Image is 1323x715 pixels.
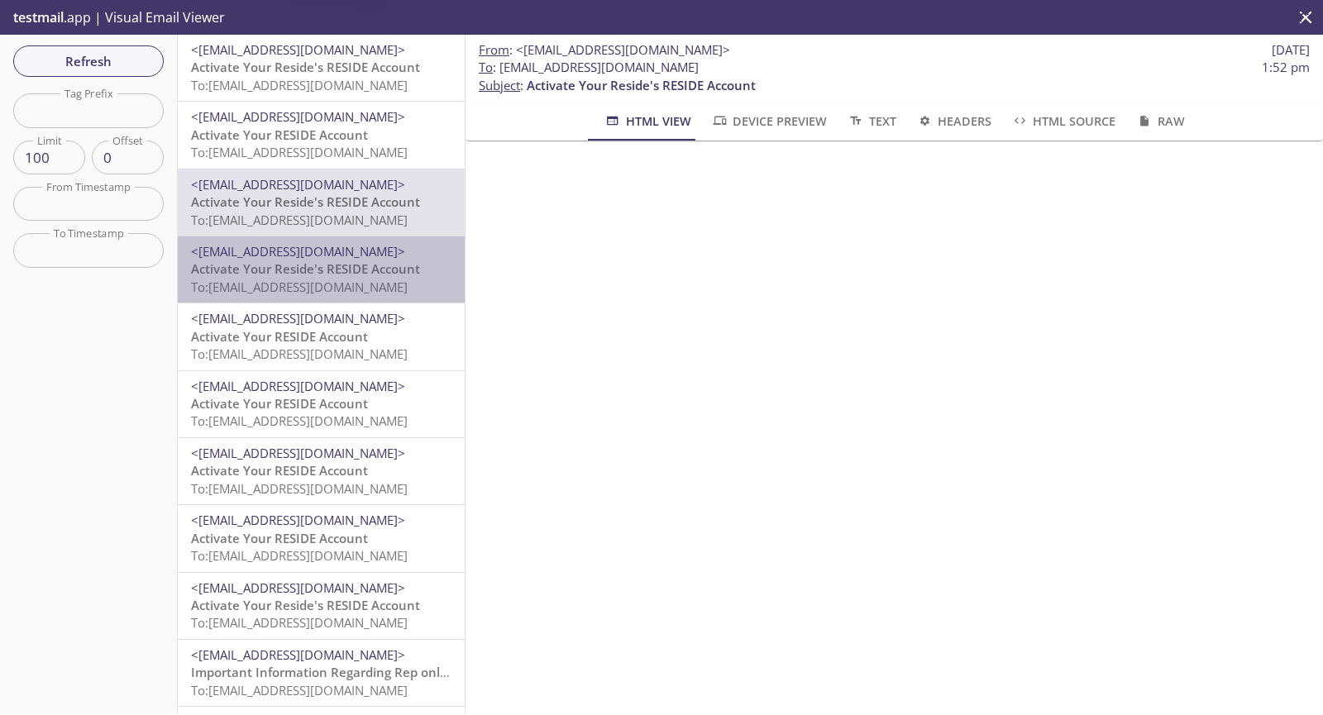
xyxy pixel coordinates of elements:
[178,573,465,639] div: <[EMAIL_ADDRESS][DOMAIN_NAME]>Activate Your Reside's RESIDE AccountTo:[EMAIL_ADDRESS][DOMAIN_NAME]
[178,505,465,571] div: <[EMAIL_ADDRESS][DOMAIN_NAME]>Activate Your RESIDE AccountTo:[EMAIL_ADDRESS][DOMAIN_NAME]
[191,664,635,680] span: Important Information Regarding Rep only Test's Admission to ACME 2019
[191,646,405,663] span: <[EMAIL_ADDRESS][DOMAIN_NAME]>
[13,45,164,77] button: Refresh
[479,59,493,75] span: To
[479,77,520,93] span: Subject
[191,212,408,228] span: To: [EMAIL_ADDRESS][DOMAIN_NAME]
[527,77,756,93] span: Activate Your Reside's RESIDE Account
[191,412,408,429] span: To: [EMAIL_ADDRESS][DOMAIN_NAME]
[191,579,405,596] span: <[EMAIL_ADDRESS][DOMAIN_NAME]>
[191,462,368,479] span: Activate Your RESIDE Account
[191,512,405,528] span: <[EMAIL_ADDRESS][DOMAIN_NAME]>
[1272,41,1310,59] span: [DATE]
[1011,111,1115,131] span: HTML Source
[479,59,1310,94] p: :
[178,102,465,168] div: <[EMAIL_ADDRESS][DOMAIN_NAME]>Activate Your RESIDE AccountTo:[EMAIL_ADDRESS][DOMAIN_NAME]
[1262,59,1310,76] span: 1:52 pm
[13,8,64,26] span: testmail
[191,193,420,210] span: Activate Your Reside's RESIDE Account
[479,59,699,76] span: : [EMAIL_ADDRESS][DOMAIN_NAME]
[847,111,896,131] span: Text
[178,438,465,504] div: <[EMAIL_ADDRESS][DOMAIN_NAME]>Activate Your RESIDE AccountTo:[EMAIL_ADDRESS][DOMAIN_NAME]
[178,640,465,706] div: <[EMAIL_ADDRESS][DOMAIN_NAME]>Important Information Regarding Rep only Test's Admission to ACME 2...
[191,328,368,345] span: Activate Your RESIDE Account
[191,480,408,497] span: To: [EMAIL_ADDRESS][DOMAIN_NAME]
[191,108,405,125] span: <[EMAIL_ADDRESS][DOMAIN_NAME]>
[191,77,408,93] span: To: [EMAIL_ADDRESS][DOMAIN_NAME]
[191,445,405,461] span: <[EMAIL_ADDRESS][DOMAIN_NAME]>
[604,111,690,131] span: HTML View
[191,59,420,75] span: Activate Your Reside's RESIDE Account
[178,371,465,437] div: <[EMAIL_ADDRESS][DOMAIN_NAME]>Activate Your RESIDE AccountTo:[EMAIL_ADDRESS][DOMAIN_NAME]
[479,41,509,58] span: From
[191,378,405,394] span: <[EMAIL_ADDRESS][DOMAIN_NAME]>
[479,41,730,59] span: :
[191,310,405,327] span: <[EMAIL_ADDRESS][DOMAIN_NAME]>
[1135,111,1184,131] span: Raw
[191,614,408,631] span: To: [EMAIL_ADDRESS][DOMAIN_NAME]
[191,547,408,564] span: To: [EMAIL_ADDRESS][DOMAIN_NAME]
[178,303,465,369] div: <[EMAIL_ADDRESS][DOMAIN_NAME]>Activate Your RESIDE AccountTo:[EMAIL_ADDRESS][DOMAIN_NAME]
[191,243,405,260] span: <[EMAIL_ADDRESS][DOMAIN_NAME]>
[178,35,465,101] div: <[EMAIL_ADDRESS][DOMAIN_NAME]>Activate Your Reside's RESIDE AccountTo:[EMAIL_ADDRESS][DOMAIN_NAME]
[191,346,408,362] span: To: [EMAIL_ADDRESS][DOMAIN_NAME]
[191,176,405,193] span: <[EMAIL_ADDRESS][DOMAIN_NAME]>
[191,126,368,143] span: Activate Your RESIDE Account
[191,682,408,698] span: To: [EMAIL_ADDRESS][DOMAIN_NAME]
[916,111,991,131] span: Headers
[711,111,827,131] span: Device Preview
[191,597,420,613] span: Activate Your Reside's RESIDE Account
[178,236,465,303] div: <[EMAIL_ADDRESS][DOMAIN_NAME]>Activate Your Reside's RESIDE AccountTo:[EMAIL_ADDRESS][DOMAIN_NAME]
[516,41,730,58] span: <[EMAIL_ADDRESS][DOMAIN_NAME]>
[191,144,408,160] span: To: [EMAIL_ADDRESS][DOMAIN_NAME]
[191,279,408,295] span: To: [EMAIL_ADDRESS][DOMAIN_NAME]
[191,530,368,546] span: Activate Your RESIDE Account
[191,260,420,277] span: Activate Your Reside's RESIDE Account
[191,41,405,58] span: <[EMAIL_ADDRESS][DOMAIN_NAME]>
[178,169,465,236] div: <[EMAIL_ADDRESS][DOMAIN_NAME]>Activate Your Reside's RESIDE AccountTo:[EMAIL_ADDRESS][DOMAIN_NAME]
[191,395,368,412] span: Activate Your RESIDE Account
[26,50,150,72] span: Refresh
